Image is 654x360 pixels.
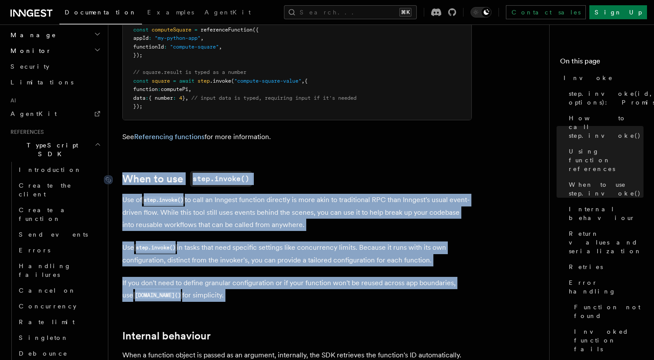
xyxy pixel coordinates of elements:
span: , [219,44,222,50]
span: Limitations [10,79,73,86]
a: AgentKit [7,106,103,122]
p: Use of to call an Inngest function directly is more akin to traditional RPC than Inngest's usual ... [122,194,472,231]
code: step.invoke() [134,244,177,252]
button: Toggle dark mode [471,7,491,17]
span: Invoked function fails [574,327,644,353]
span: References [7,129,44,136]
span: Return values and serialization [569,229,644,255]
span: } [182,95,185,101]
span: Security [10,63,49,70]
span: computePi [161,86,188,92]
button: TypeScript SDK [7,137,103,162]
span: { number [149,95,173,101]
a: Singleton [15,330,103,346]
span: Send events [19,231,88,238]
span: Singleton [19,334,69,341]
span: Retries [569,262,603,271]
span: Create the client [19,182,72,198]
span: AgentKit [204,9,251,16]
span: Concurrency [19,303,76,310]
span: }); [133,52,142,58]
span: Handling failures [19,262,71,278]
span: "compute-square" [170,44,219,50]
span: square [152,78,170,84]
span: : [145,95,149,101]
span: }); [133,103,142,109]
span: function [133,86,158,92]
span: , [301,78,305,84]
span: Function not found [574,303,644,320]
a: Sign Up [589,5,647,19]
span: functionId [133,44,164,50]
a: Handling failures [15,258,103,283]
a: When to use step.invoke() [565,177,644,201]
code: step.invoke() [142,196,185,204]
span: Internal behaviour [569,205,644,222]
a: Return values and serialization [565,226,644,259]
a: Create the client [15,178,103,202]
span: await [179,78,194,84]
code: step.invoke() [190,171,252,187]
span: : [149,35,152,41]
a: Invoke [560,70,644,86]
a: Retries [565,259,644,275]
a: Examples [142,3,199,24]
span: appId [133,35,149,41]
a: Cancel on [15,283,103,298]
p: See for more information. [122,131,472,143]
a: Introduction [15,162,103,178]
span: AI [7,97,16,104]
span: 4 [179,95,182,101]
span: Introduction [19,166,82,173]
a: Function not found [571,299,644,324]
span: How to call step.invoke() [569,114,644,140]
span: ( [231,78,234,84]
p: If you don't need to define granular configuration or if your function won't be reused across app... [122,277,472,302]
span: ({ [253,27,259,33]
a: Referencing functions [134,133,204,141]
span: computeSquare [152,27,191,33]
a: AgentKit [199,3,256,24]
a: How to call step.invoke() [565,110,644,143]
button: Manage [7,27,103,43]
span: Monitor [7,46,52,55]
a: Documentation [59,3,142,24]
a: Security [7,59,103,74]
span: Rate limit [19,318,75,325]
span: Error handling [569,278,644,296]
a: Internal behaviour [565,201,644,226]
span: : [158,86,161,92]
span: Documentation [65,9,137,16]
span: // square.result is typed as a number [133,69,246,75]
span: Debounce [19,350,68,357]
span: , [185,95,188,101]
button: Search...⌘K [284,5,417,19]
a: Send events [15,227,103,242]
code: [DOMAIN_NAME]() [133,292,182,299]
span: TypeScript SDK [7,141,94,158]
span: , [188,86,191,92]
span: const [133,27,149,33]
h4: On this page [560,56,644,70]
a: Internal behaviour [122,330,211,342]
button: Monitor [7,43,103,59]
a: Using function references [565,143,644,177]
span: .invoke [210,78,231,84]
kbd: ⌘K [399,8,412,17]
a: Rate limit [15,314,103,330]
a: Error handling [565,275,644,299]
span: Using function references [569,147,644,173]
span: Cancel on [19,287,76,294]
span: step [197,78,210,84]
span: = [173,78,176,84]
span: "my-python-app" [155,35,201,41]
a: Invoked function fails [571,324,644,357]
span: : [164,44,167,50]
span: Errors [19,247,50,254]
span: Examples [147,9,194,16]
span: = [194,27,197,33]
span: Invoke [564,73,613,82]
p: Use in tasks that need specific settings like concurrency limits. Because it runs with its own co... [122,241,472,266]
a: Contact sales [506,5,586,19]
span: Create a function [19,206,71,222]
